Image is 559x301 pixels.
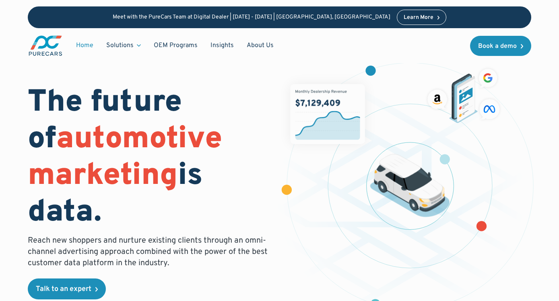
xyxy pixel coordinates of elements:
[397,10,447,25] a: Learn More
[28,35,63,57] img: purecars logo
[28,235,270,269] p: Reach new shoppers and nurture existing clients through an omni-channel advertising approach comb...
[370,154,450,217] img: illustration of a vehicle
[291,85,365,144] img: chart showing monthly dealership revenue of $7m
[36,286,91,293] div: Talk to an expert
[240,38,280,53] a: About Us
[425,66,503,123] img: ads on social media and advertising partners
[28,120,222,196] span: automotive marketing
[70,38,100,53] a: Home
[478,43,517,49] div: Book a demo
[404,15,433,21] div: Learn More
[28,278,106,299] a: Talk to an expert
[147,38,204,53] a: OEM Programs
[100,38,147,53] div: Solutions
[204,38,240,53] a: Insights
[106,41,134,50] div: Solutions
[113,14,390,21] p: Meet with the PureCars Team at Digital Dealer | [DATE] - [DATE] | [GEOGRAPHIC_DATA], [GEOGRAPHIC_...
[28,35,63,57] a: main
[28,85,270,232] h1: The future of is data.
[470,36,531,56] a: Book a demo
